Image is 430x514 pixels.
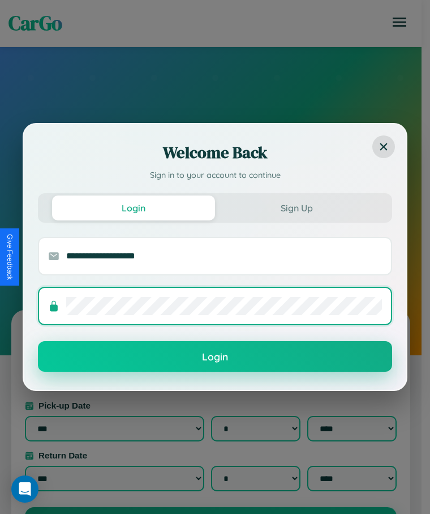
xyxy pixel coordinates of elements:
p: Sign in to your account to continue [38,169,392,182]
button: Sign Up [215,196,378,220]
h2: Welcome Back [38,141,392,164]
div: Open Intercom Messenger [11,475,38,503]
button: Login [52,196,215,220]
button: Login [38,341,392,372]
div: Give Feedback [6,234,14,280]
